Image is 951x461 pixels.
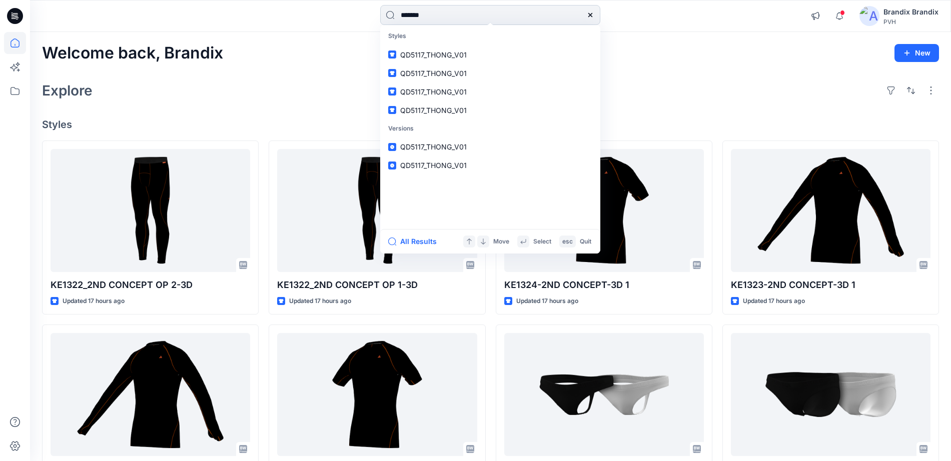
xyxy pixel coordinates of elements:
[731,149,930,272] a: KE1323-2ND CONCEPT-3D 1
[731,333,930,456] a: QP3635O_3PK BIKINI
[400,69,467,77] span: QD5117_THONG_V01
[42,118,939,130] h4: Styles
[382,156,598,174] a: QD5117_THONG_V01
[400,142,467,151] span: QD5117_THONG_V01
[42,44,223,62] h2: Welcome back, Brandix
[277,278,477,292] p: KE1322_2ND CONCEPT OP 1-3D
[400,106,467,114] span: QD5117_THONG_V01
[382,45,598,64] a: QD5117_THONG_V01
[883,6,938,18] div: Brandix Brandix
[743,296,805,306] p: Updated 17 hours ago
[400,87,467,96] span: QD5117_THONG_V01
[289,296,351,306] p: Updated 17 hours ago
[580,236,591,247] p: Quit
[859,6,879,26] img: avatar
[382,27,598,45] p: Styles
[400,50,467,59] span: QD5117_THONG_V01
[382,101,598,119] a: QD5117_THONG_V01
[400,161,467,169] span: QD5117_THONG_V01
[51,333,250,456] a: KE1323-2ND CONCEPT-3D 1
[504,278,704,292] p: KE1324-2ND CONCEPT-3D 1
[504,149,704,272] a: KE1324-2ND CONCEPT-3D 1
[562,236,573,247] p: esc
[493,236,509,247] p: Move
[516,296,578,306] p: Updated 17 hours ago
[894,44,939,62] button: New
[883,18,938,25] div: PVH
[277,333,477,456] a: KE1324-2ND CONCEPT-3D 1
[51,278,250,292] p: KE1322_2ND CONCEPT OP 2-3D
[51,149,250,272] a: KE1322_2ND CONCEPT OP 2-3D
[277,149,477,272] a: KE1322_2ND CONCEPT OP 1-3D
[382,137,598,156] a: QD5117_THONG_V01
[504,333,704,456] a: QP3634O_3PK THONG
[382,82,598,101] a: QD5117_THONG_V01
[382,119,598,138] p: Versions
[533,236,551,247] p: Select
[382,64,598,82] a: QD5117_THONG_V01
[388,235,443,247] button: All Results
[731,278,930,292] p: KE1323-2ND CONCEPT-3D 1
[63,296,125,306] p: Updated 17 hours ago
[42,82,93,98] h2: Explore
